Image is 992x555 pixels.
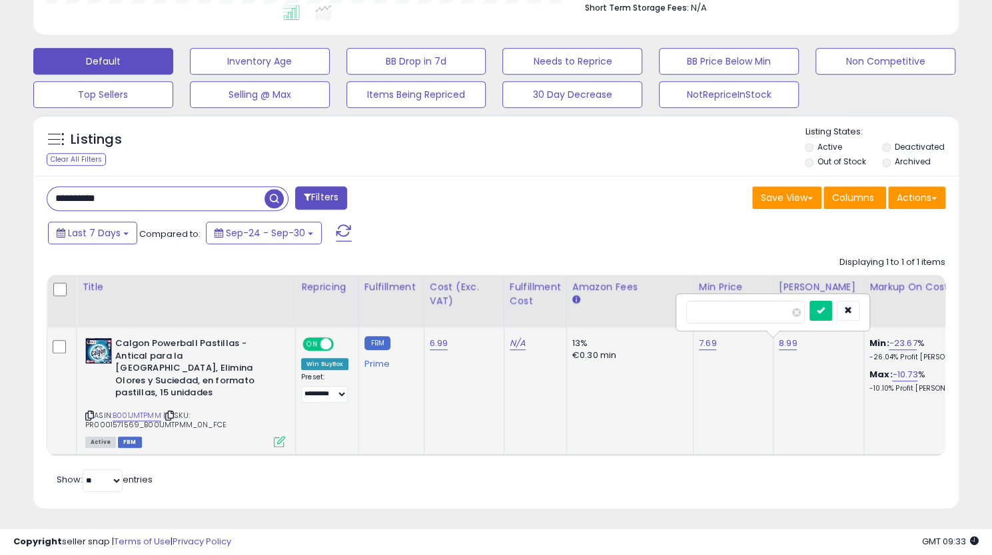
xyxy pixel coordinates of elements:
button: Default [33,48,173,75]
div: 13% [572,337,683,349]
p: -10.10% Profit [PERSON_NAME] [869,384,980,393]
div: ASIN: [85,337,285,446]
button: Actions [888,186,945,209]
a: -23.67 [889,337,917,350]
button: NotRepriceInStock [659,81,799,108]
a: 6.99 [430,337,448,350]
button: Selling @ Max [190,81,330,108]
span: Columns [832,191,874,204]
div: % [869,337,980,362]
button: BB Price Below Min [659,48,799,75]
a: N/A [510,337,526,350]
div: Amazon Fees [572,280,688,294]
div: Min Price [699,280,767,294]
div: €0.30 min [572,349,683,361]
button: Sep-24 - Sep-30 [206,222,322,244]
label: Out of Stock [817,156,866,167]
button: Last 7 Days [48,222,137,244]
img: 51D9SfzBZ0L._SL40_.jpg [85,337,112,364]
div: Win BuyBox [301,358,348,370]
div: Clear All Filters [47,153,106,166]
div: % [869,369,980,393]
a: Terms of Use [114,535,171,548]
span: FBM [118,437,142,448]
strong: Copyright [13,535,62,548]
span: Last 7 Days [68,226,121,240]
button: Items Being Repriced [346,81,486,108]
span: Sep-24 - Sep-30 [226,226,305,240]
button: 30 Day Decrease [502,81,642,108]
button: Top Sellers [33,81,173,108]
th: The percentage added to the cost of goods (COGS) that forms the calculator for Min & Max prices. [863,275,990,327]
button: Inventory Age [190,48,330,75]
span: OFF [332,339,353,350]
small: Amazon Fees. [572,294,580,306]
button: Save View [752,186,821,209]
div: Displaying 1 to 1 of 1 items [839,256,945,269]
button: Filters [295,186,347,210]
label: Archived [895,156,931,167]
div: Title [82,280,290,294]
span: Show: entries [57,473,153,486]
div: seller snap | | [13,536,231,548]
p: Listing States: [805,126,959,138]
span: All listings currently available for purchase on Amazon [85,437,116,448]
div: Fulfillment Cost [510,280,561,308]
button: Non Competitive [815,48,955,75]
span: N/A [690,1,706,14]
button: Columns [823,186,886,209]
small: FBM [364,336,390,350]
h5: Listings [71,130,122,149]
b: Calgon Powerball Pastillas - Antical para la [GEOGRAPHIC_DATA], Elimina Olores y Suciedad, en for... [115,337,277,403]
a: Privacy Policy [173,535,231,548]
p: -26.04% Profit [PERSON_NAME] [869,353,980,362]
a: B001JMTPMM [113,410,161,421]
a: -10.73 [892,368,917,381]
b: Short Term Storage Fees: [584,2,688,13]
a: 8.99 [779,337,797,350]
div: Cost (Exc. VAT) [430,280,498,308]
b: Max: [869,368,893,381]
div: Fulfillment [364,280,418,294]
div: Markup on Cost [869,280,985,294]
span: 2025-10-9 09:33 GMT [922,535,979,548]
b: Min: [869,337,889,349]
div: Prime [364,353,414,369]
label: Deactivated [895,141,945,152]
span: Compared to: [139,228,201,240]
a: 7.69 [699,337,717,350]
div: Preset: [301,373,348,403]
div: Repricing [301,280,353,294]
span: ON [304,339,320,350]
label: Active [817,141,842,152]
div: [PERSON_NAME] [779,280,858,294]
span: | SKU: PR0001571569_B001JMTPMM_0N_FCE [85,410,227,430]
button: Needs to Reprice [502,48,642,75]
button: BB Drop in 7d [346,48,486,75]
